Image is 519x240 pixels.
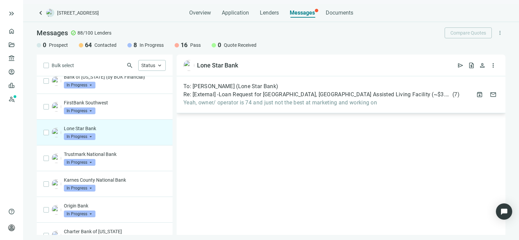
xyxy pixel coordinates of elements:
span: Yeah, owner/ operator is 74 and just not the best at marketing and working on [183,99,460,106]
span: 64 [85,41,92,49]
p: FirstBank Southwest [64,99,166,106]
span: person [8,224,15,231]
span: Quote Received [224,42,256,48]
span: 88/100 [77,29,93,36]
span: In Progress [64,82,95,88]
button: person [477,60,488,71]
span: 16 [181,41,187,49]
a: keyboard_arrow_left [37,9,45,17]
div: Open Intercom Messenger [496,203,512,220]
span: Status [141,63,155,68]
span: more_vert [497,30,503,36]
span: request_quote [468,62,475,69]
span: In Progress [64,211,95,217]
span: account_balance [8,55,13,62]
button: archive [474,89,485,100]
span: archive [476,91,483,98]
img: 350928c4-ff11-4282-adf4-d8c6e0ec2914 [52,205,61,215]
span: ( 7 ) [452,91,460,98]
span: person [479,62,486,69]
span: keyboard_arrow_up [157,62,163,68]
span: To: [PERSON_NAME] (Lone Star Bank) [183,83,278,90]
img: a8ced998-a23f-46b5-9ceb-daee2cd86979 [52,179,61,189]
img: 03e28f12-e02a-4aaa-8f08-1a1882e33394 [183,60,194,71]
button: request_quote [466,60,477,71]
span: Documents [326,9,353,16]
button: send [455,60,466,71]
span: [STREET_ADDRESS] [57,9,99,16]
span: search [126,62,133,69]
span: help [8,208,15,215]
button: Compare Quotes [445,27,492,38]
p: Charter Bank of [US_STATE] [64,228,166,235]
span: mail [490,91,497,98]
button: more_vert [495,27,505,38]
span: Bulk select [52,62,74,69]
span: 8 [133,41,137,49]
span: Messages [290,9,315,16]
img: 91f9b322-caa3-419a-991c-af2bf728354b [52,102,61,112]
span: In Progress [64,185,95,192]
span: Lenders [94,29,111,36]
span: Re: [External] -Loan Request for [GEOGRAPHIC_DATA], [GEOGRAPHIC_DATA] Assisted Living Facility (~... [183,91,451,98]
p: Bank of [US_STATE] (by BOK Financial) [64,74,166,80]
p: Lone Star Bank [64,125,166,132]
div: Lone Star Bank [197,61,238,69]
span: Prospect [49,42,68,48]
p: Origin Bank [64,202,166,209]
span: Overview [189,9,211,16]
p: Karnes County National Bank [64,177,166,183]
span: In Progress [140,42,164,48]
img: 03e28f12-e02a-4aaa-8f08-1a1882e33394 [52,128,61,137]
span: Lenders [260,9,279,16]
img: a5243ab7-adea-4bc1-a3a4-823b095f46bf [52,154,61,163]
img: a7764c99-be5a-4cc0-88b2-4c9af6db2790 [52,76,61,86]
button: keyboard_double_arrow_right [7,9,16,18]
span: Application [222,9,249,16]
span: 0 [43,41,46,49]
span: Pass [190,42,201,48]
span: In Progress [64,159,95,166]
span: Contacted [94,42,117,48]
img: deal-logo [46,9,54,17]
span: 0 [218,41,221,49]
span: more_vert [490,62,497,69]
p: Trustmark National Bank [64,151,166,158]
span: In Progress [64,107,95,114]
span: send [457,62,464,69]
button: mail [488,89,499,100]
span: check_circle [71,30,76,36]
span: Messages [37,29,68,37]
span: In Progress [64,133,95,140]
button: more_vert [488,60,499,71]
